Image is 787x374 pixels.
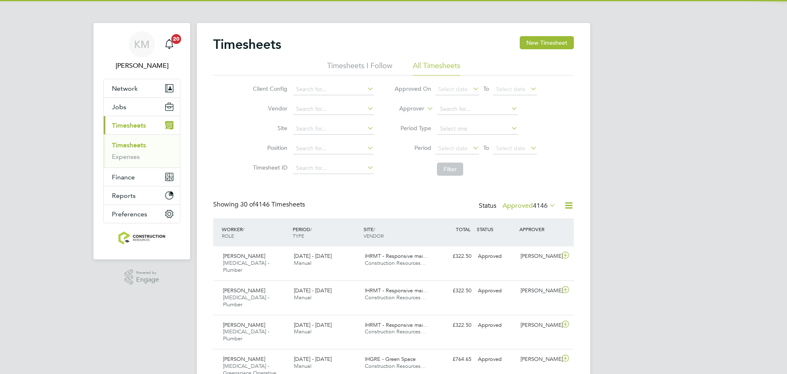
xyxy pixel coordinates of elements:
span: Network [112,85,138,92]
span: Construction Resources… [365,294,426,301]
span: To [481,83,491,94]
span: 30 of [240,200,255,209]
div: £322.50 [432,284,475,298]
span: [MEDICAL_DATA] - Plumber [223,328,269,342]
span: [DATE] - [DATE] [294,321,332,328]
span: [MEDICAL_DATA] - Plumber [223,294,269,308]
div: STATUS [475,222,517,236]
span: Construction Resources… [365,328,426,335]
div: WORKER [220,222,291,243]
div: Status [479,200,557,212]
div: Approved [475,250,517,263]
div: APPROVER [517,222,560,236]
div: Timesheets [104,134,180,167]
span: Construction Resources… [365,259,426,266]
div: [PERSON_NAME] [517,250,560,263]
div: Approved [475,284,517,298]
input: Search for... [293,103,374,115]
span: Select date [438,85,468,93]
span: Kacy Melton [103,61,180,71]
input: Search for... [293,163,374,174]
span: Powered by [136,269,159,276]
span: 4146 Timesheets [240,200,305,209]
button: Jobs [104,98,180,116]
span: Manual [294,363,312,369]
span: IHGRE - Green Space [365,356,416,363]
label: Vendor [250,105,287,112]
span: Finance [112,173,135,181]
span: [PERSON_NAME] [223,321,265,328]
span: / [373,226,375,232]
div: Approved [475,353,517,366]
span: Select date [496,145,525,152]
span: [MEDICAL_DATA] - Plumber [223,259,269,273]
button: Network [104,79,180,97]
div: Approved [475,319,517,332]
span: [DATE] - [DATE] [294,356,332,363]
div: £322.50 [432,250,475,263]
span: TOTAL [456,226,471,232]
span: [DATE] - [DATE] [294,287,332,294]
span: IHRMT - Responsive mai… [365,287,428,294]
input: Search for... [437,103,518,115]
span: [DATE] - [DATE] [294,252,332,259]
button: Filter [437,163,463,176]
span: IHRMT - Responsive mai… [365,252,428,259]
input: Select one [437,123,518,135]
span: ROLE [222,232,234,239]
label: Position [250,144,287,151]
span: KM [134,39,150,50]
nav: Main navigation [93,23,190,259]
div: SITE [362,222,432,243]
div: £322.50 [432,319,475,332]
input: Search for... [293,143,374,154]
label: Site [250,124,287,132]
span: Timesheets [112,122,146,129]
span: Engage [136,276,159,283]
span: 4146 [533,202,548,210]
span: Select date [438,145,468,152]
span: Manual [294,294,312,301]
div: [PERSON_NAME] [517,319,560,332]
span: [PERSON_NAME] [223,252,265,259]
input: Search for... [293,84,374,95]
span: Manual [294,328,312,335]
span: Manual [294,259,312,266]
span: / [310,226,312,232]
button: Preferences [104,205,180,223]
span: Select date [496,85,525,93]
a: Go to home page [103,232,180,245]
img: construction-resources-logo-retina.png [118,232,166,245]
span: IHRMT - Responsive mai… [365,321,428,328]
span: TYPE [293,232,304,239]
label: Timesheet ID [250,164,287,171]
input: Search for... [293,123,374,135]
a: KM[PERSON_NAME] [103,31,180,71]
span: VENDOR [364,232,384,239]
span: Preferences [112,210,147,218]
div: £764.65 [432,353,475,366]
span: 20 [171,34,181,44]
a: Powered byEngage [125,269,159,285]
h2: Timesheets [213,36,281,53]
label: Client Config [250,85,287,92]
li: All Timesheets [413,61,460,76]
button: Timesheets [104,116,180,134]
label: Approver [387,105,424,113]
div: [PERSON_NAME] [517,284,560,298]
label: Approved On [394,85,431,92]
a: Timesheets [112,141,146,149]
span: Construction Resources… [365,363,426,369]
label: Approved [503,202,556,210]
span: Reports [112,192,136,200]
button: Reports [104,186,180,204]
button: Finance [104,168,180,186]
div: PERIOD [291,222,362,243]
li: Timesheets I Follow [327,61,392,76]
span: To [481,142,491,153]
span: Jobs [112,103,126,111]
span: [PERSON_NAME] [223,356,265,363]
div: Showing [213,200,307,209]
label: Period [394,144,431,151]
a: 20 [161,31,177,57]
